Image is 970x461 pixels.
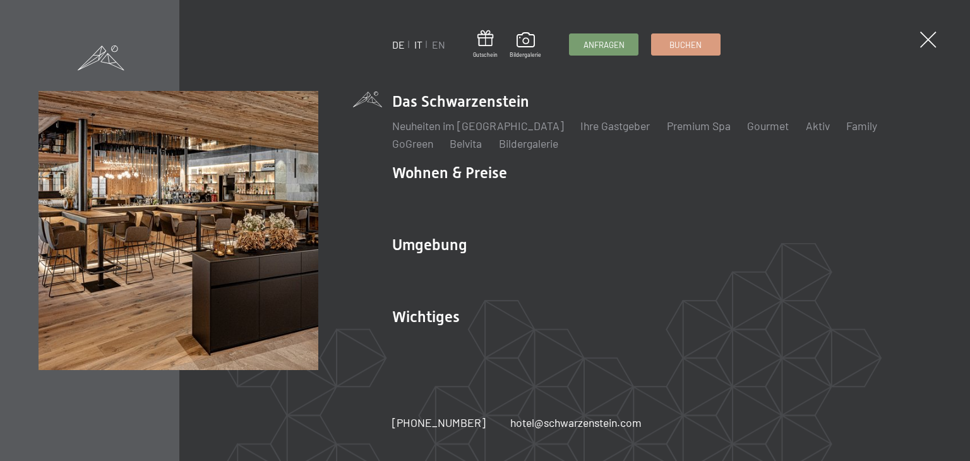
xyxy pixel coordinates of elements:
span: Anfragen [584,39,625,51]
span: [PHONE_NUMBER] [392,416,486,429]
a: IT [414,39,422,51]
a: Ihre Gastgeber [580,119,650,133]
a: Gourmet [747,119,789,133]
a: Anfragen [570,34,638,55]
a: [PHONE_NUMBER] [392,415,486,431]
a: Gutschein [473,30,498,59]
span: Gutschein [473,51,498,59]
a: DE [392,39,405,51]
a: Bildergalerie [510,32,541,59]
span: Bildergalerie [510,51,541,59]
a: EN [432,39,445,51]
a: Aktiv [806,119,830,133]
a: Family [846,119,877,133]
a: hotel@schwarzenstein.com [510,415,642,431]
a: Neuheiten im [GEOGRAPHIC_DATA] [392,119,564,133]
a: Buchen [652,34,720,55]
a: Premium Spa [667,119,731,133]
a: GoGreen [392,136,433,150]
a: Belvita [450,136,482,150]
span: Buchen [669,39,702,51]
a: Bildergalerie [499,136,558,150]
